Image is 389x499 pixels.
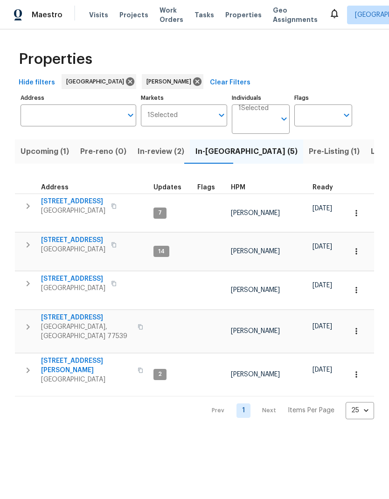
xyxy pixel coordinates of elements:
[313,282,332,289] span: [DATE]
[203,402,374,419] nav: Pagination Navigation
[41,197,105,206] span: [STREET_ADDRESS]
[41,356,132,375] span: [STREET_ADDRESS][PERSON_NAME]
[41,184,69,191] span: Address
[154,209,166,217] span: 7
[294,95,352,101] label: Flags
[41,236,105,245] span: [STREET_ADDRESS]
[142,74,203,89] div: [PERSON_NAME]
[313,184,333,191] span: Ready
[231,371,280,378] span: [PERSON_NAME]
[146,77,195,86] span: [PERSON_NAME]
[313,184,341,191] div: Earliest renovation start date (first business day after COE or Checkout)
[231,210,280,216] span: [PERSON_NAME]
[215,109,228,122] button: Open
[273,6,318,24] span: Geo Assignments
[236,403,250,418] a: Goto page 1
[232,95,290,101] label: Individuals
[197,184,215,191] span: Flags
[32,10,63,20] span: Maestro
[225,10,262,20] span: Properties
[195,145,298,158] span: In-[GEOGRAPHIC_DATA] (5)
[346,398,374,423] div: 25
[66,77,128,86] span: [GEOGRAPHIC_DATA]
[41,284,105,293] span: [GEOGRAPHIC_DATA]
[138,145,184,158] span: In-review (2)
[194,12,214,18] span: Tasks
[89,10,108,20] span: Visits
[154,370,166,378] span: 2
[288,406,334,415] p: Items Per Page
[313,205,332,212] span: [DATE]
[231,287,280,293] span: [PERSON_NAME]
[313,367,332,373] span: [DATE]
[313,323,332,330] span: [DATE]
[124,109,137,122] button: Open
[147,111,178,119] span: 1 Selected
[41,313,132,322] span: [STREET_ADDRESS]
[154,248,168,256] span: 14
[62,74,136,89] div: [GEOGRAPHIC_DATA]
[238,104,269,112] span: 1 Selected
[41,245,105,254] span: [GEOGRAPHIC_DATA]
[15,74,59,91] button: Hide filters
[21,145,69,158] span: Upcoming (1)
[41,206,105,215] span: [GEOGRAPHIC_DATA]
[21,95,136,101] label: Address
[41,274,105,284] span: [STREET_ADDRESS]
[309,145,360,158] span: Pre-Listing (1)
[340,109,353,122] button: Open
[160,6,183,24] span: Work Orders
[278,112,291,125] button: Open
[231,328,280,334] span: [PERSON_NAME]
[41,322,132,341] span: [GEOGRAPHIC_DATA], [GEOGRAPHIC_DATA] 77539
[210,77,250,89] span: Clear Filters
[19,77,55,89] span: Hide filters
[141,95,228,101] label: Markets
[41,375,132,384] span: [GEOGRAPHIC_DATA]
[313,243,332,250] span: [DATE]
[19,55,92,64] span: Properties
[119,10,148,20] span: Projects
[206,74,254,91] button: Clear Filters
[80,145,126,158] span: Pre-reno (0)
[153,184,181,191] span: Updates
[231,184,245,191] span: HPM
[231,248,280,255] span: [PERSON_NAME]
